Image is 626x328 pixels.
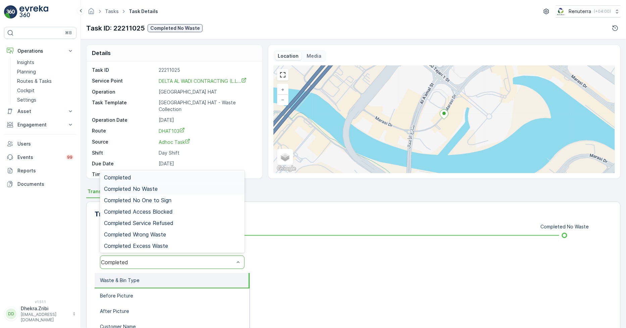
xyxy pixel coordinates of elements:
[556,8,566,15] img: Screenshot_2024-07-26_at_13.33.01.png
[92,139,156,146] p: Source
[4,305,76,323] button: DDDhekra.Zribi[EMAIL_ADDRESS][DOMAIN_NAME]
[4,44,76,58] button: Operations
[104,209,173,215] span: Completed Access Blocked
[17,87,35,94] p: Cockpit
[6,309,16,319] div: DD
[4,300,76,304] span: v 1.51.1
[4,177,76,191] a: Documents
[281,97,284,102] span: −
[19,5,48,19] img: logo_light-DOdMpM7g.png
[4,118,76,131] button: Engagement
[92,171,156,178] p: Time Window
[17,78,52,85] p: Routes & Tasks
[17,68,36,75] p: Planning
[86,23,145,33] p: Task ID: 22211025
[4,164,76,177] a: Reports
[92,89,156,95] p: Operation
[92,150,156,156] p: Shift
[92,67,156,73] p: Task ID
[21,305,69,312] p: Dhekra.Zribi
[17,141,74,147] p: Users
[92,99,156,113] p: Task Template
[540,223,589,230] p: Completed No Waste
[14,76,76,86] a: Routes & Tasks
[95,209,132,219] p: Transitions
[17,59,34,66] p: Insights
[275,164,298,173] a: Open this area in Google Maps (opens a new window)
[104,186,158,192] span: Completed No Waste
[150,25,200,32] p: Completed No Waste
[278,150,293,164] a: Layers
[17,108,63,115] p: Asset
[14,95,76,105] a: Settings
[281,87,284,92] span: +
[104,231,166,237] span: Completed Wrong Waste
[88,10,95,16] a: Homepage
[104,243,168,249] span: Completed Excess Waste
[275,164,298,173] img: Google
[159,128,185,134] span: DHAT103
[17,154,62,161] p: Events
[92,117,156,123] p: Operation Date
[556,5,621,17] button: Renuterra(+04:00)
[159,67,255,73] p: 22211025
[17,97,36,103] p: Settings
[100,292,133,299] p: Before Picture
[569,8,591,15] p: Renuterra
[148,24,203,32] button: Completed No Waste
[278,70,288,80] a: View Fullscreen
[65,30,72,36] p: ⌘B
[100,308,129,315] p: After Picture
[101,259,234,265] div: Completed
[104,220,173,226] span: Completed Service Refused
[17,181,74,187] p: Documents
[159,127,255,134] a: DHAT103
[14,67,76,76] a: Planning
[17,167,74,174] p: Reports
[92,77,156,85] p: Service Point
[92,49,111,57] p: Details
[105,8,119,14] a: Tasks
[4,137,76,151] a: Users
[278,85,288,95] a: Zoom In
[278,53,299,59] p: Location
[17,121,63,128] p: Engagement
[104,174,131,180] span: Completed
[4,5,17,19] img: logo
[21,312,69,323] p: [EMAIL_ADDRESS][DOMAIN_NAME]
[159,150,255,156] p: Day Shift
[159,99,255,113] p: [GEOGRAPHIC_DATA] HAT - Waste Collection
[67,155,72,160] p: 99
[17,48,63,54] p: Operations
[159,117,255,123] p: [DATE]
[159,139,190,145] span: Adhoc Task
[92,127,156,134] p: Route
[14,58,76,67] a: Insights
[159,89,255,95] p: [GEOGRAPHIC_DATA] HAT
[159,139,255,146] a: Adhoc Task
[104,197,171,203] span: Completed No One to Sign
[92,160,156,167] p: Due Date
[159,160,255,167] p: [DATE]
[159,77,247,84] a: DELTA AL WADI CONTRACTING (L.L...
[278,95,288,105] a: Zoom Out
[88,188,115,195] span: Transitions
[307,53,322,59] p: Media
[14,86,76,95] a: Cockpit
[4,151,76,164] a: Events99
[594,9,611,14] p: ( +04:00 )
[4,105,76,118] button: Asset
[127,8,159,15] span: Task Details
[100,277,140,284] p: Waste & Bin Type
